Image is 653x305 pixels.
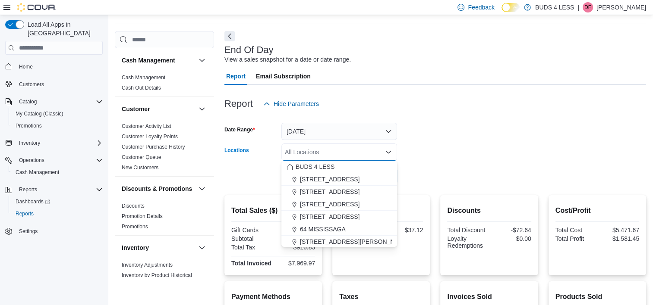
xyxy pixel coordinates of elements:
[9,108,106,120] button: My Catalog (Classic)
[583,2,593,12] div: Dylan Fraser
[122,133,178,140] span: Customer Loyalty Points
[197,104,207,114] button: Customer
[281,186,397,198] button: [STREET_ADDRESS]
[224,126,255,133] label: Date Range
[339,292,423,302] h2: Taxes
[447,235,487,249] div: Loyalty Redemptions
[12,167,103,177] span: Cash Management
[122,184,192,193] h3: Discounts & Promotions
[122,75,165,81] a: Cash Management
[275,227,315,233] div: $0.00
[555,227,596,233] div: Total Cost
[16,79,103,90] span: Customers
[122,165,158,171] a: New Customers
[122,202,145,209] span: Discounts
[16,62,36,72] a: Home
[2,60,106,72] button: Home
[16,184,103,195] span: Reports
[2,154,106,166] button: Operations
[122,213,163,220] span: Promotion Details
[122,164,158,171] span: New Customers
[226,68,246,85] span: Report
[281,161,397,261] div: Choose from the following options
[599,227,639,233] div: $5,471.67
[555,235,596,242] div: Total Profit
[9,120,106,132] button: Promotions
[231,292,315,302] h2: Payment Methods
[281,161,397,173] button: BUDS 4 LESS
[491,227,531,233] div: -$72.64
[16,155,48,165] button: Operations
[281,173,397,186] button: [STREET_ADDRESS]
[12,167,63,177] a: Cash Management
[122,74,165,81] span: Cash Management
[12,109,103,119] span: My Catalog (Classic)
[12,121,45,131] a: Promotions
[19,157,44,164] span: Operations
[224,31,235,41] button: Next
[300,175,360,184] span: [STREET_ADDRESS]
[231,260,271,267] strong: Total Invoiced
[122,243,195,252] button: Inventory
[596,2,646,12] p: [PERSON_NAME]
[468,3,494,12] span: Feedback
[300,225,346,233] span: 64 MISSISSAGA
[122,154,161,161] span: Customer Queue
[383,227,423,233] div: $37.12
[502,3,520,12] input: Dark Mode
[122,143,185,150] span: Customer Purchase History
[2,184,106,196] button: Reports
[122,56,195,65] button: Cash Management
[122,261,173,268] span: Inventory Adjustments
[5,56,103,260] nav: Complex example
[122,123,171,130] span: Customer Activity List
[535,2,574,12] p: BUDS 4 LESS
[9,196,106,208] a: Dashboards
[19,140,40,146] span: Inventory
[122,105,195,113] button: Customer
[16,210,34,217] span: Reports
[19,186,37,193] span: Reports
[197,184,207,194] button: Discounts & Promotions
[16,155,103,165] span: Operations
[281,211,397,223] button: [STREET_ADDRESS]
[122,224,148,230] a: Promotions
[447,227,487,233] div: Total Discount
[115,121,214,176] div: Customer
[122,85,161,91] a: Cash Out Details
[122,105,150,113] h3: Customer
[599,235,639,242] div: $1,581.45
[256,68,311,85] span: Email Subscription
[122,123,171,129] a: Customer Activity List
[16,61,103,72] span: Home
[281,123,397,140] button: [DATE]
[231,235,271,242] div: Subtotal
[16,226,41,237] a: Settings
[19,81,44,88] span: Customers
[12,196,103,207] span: Dashboards
[17,3,56,12] img: Cova
[300,237,410,246] span: [STREET_ADDRESS][PERSON_NAME]
[491,235,531,242] div: $0.00
[281,223,397,236] button: 64 MISSISSAGA
[24,20,103,37] span: Load All Apps in [GEOGRAPHIC_DATA]
[12,209,37,219] a: Reports
[275,260,315,267] div: $7,969.97
[122,184,195,193] button: Discounts & Promotions
[19,98,37,105] span: Catalog
[555,205,639,216] h2: Cost/Profit
[447,205,531,216] h2: Discounts
[122,272,192,279] span: Inventory by Product Historical
[584,2,591,12] span: DF
[260,95,322,112] button: Hide Parameters
[122,134,178,140] a: Customer Loyalty Points
[2,78,106,90] button: Customers
[115,201,214,235] div: Discounts & Promotions
[16,96,40,107] button: Catalog
[231,205,315,216] h2: Total Sales ($)
[19,63,33,70] span: Home
[16,138,44,148] button: Inventory
[122,154,161,160] a: Customer Queue
[2,137,106,149] button: Inventory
